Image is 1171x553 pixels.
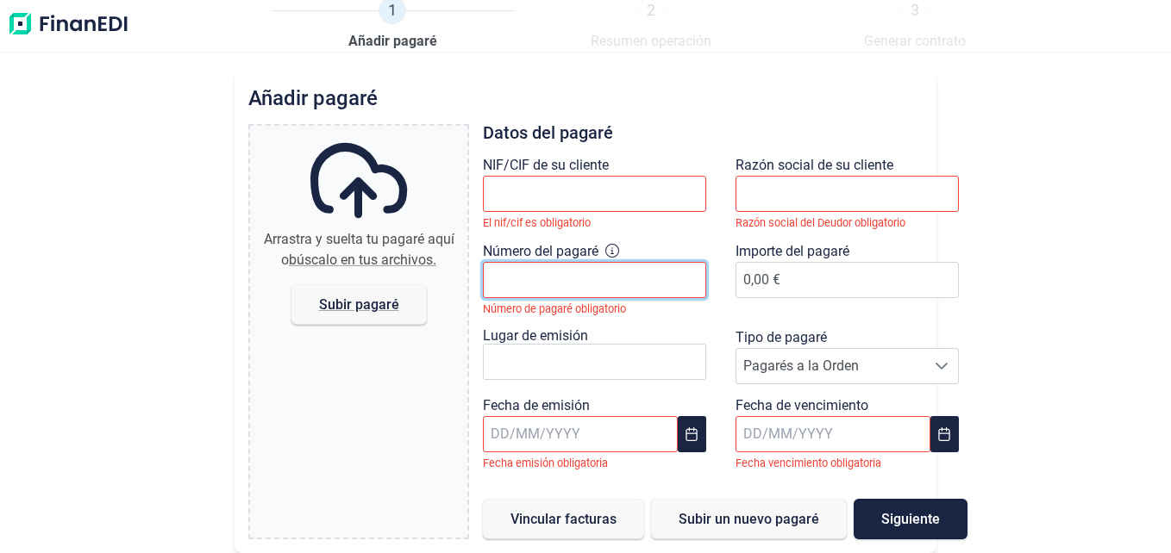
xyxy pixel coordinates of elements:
[257,229,460,270] div: Arrastra y suelta tu pagaré aquí o
[679,513,819,525] span: Subir un nuevo pagaré
[854,499,967,539] button: Siguiente
[736,457,881,469] small: Fecha vencimiento obligatoria
[483,216,591,229] small: El nif/cif es obligatorio
[483,124,967,141] h3: Datos del pagaré
[678,416,706,452] button: Choose Date
[736,241,849,262] label: Importe del pagaré
[248,86,924,110] h2: Añadir pagaré
[483,499,644,539] button: Vincular facturas
[736,395,868,416] label: Fecha de vencimiento
[651,499,847,539] button: Subir un nuevo pagaré
[736,349,925,383] span: Pagarés a la Orden
[881,513,940,525] span: Siguiente
[510,513,617,525] span: Vincular facturas
[736,216,905,229] small: Razón social del Deudor obligatorio
[736,327,827,348] label: Tipo de pagaré
[483,395,590,416] label: Fecha de emisión
[736,155,893,176] label: Razón social de su cliente
[348,31,437,52] span: Añadir pagaré
[289,252,436,268] span: búscalo en tus archivos.
[483,457,608,469] small: Fecha emisión obligatoria
[318,298,398,311] span: Subir pagaré
[483,241,598,262] label: Número del pagaré
[483,302,626,315] small: Número de pagaré obligatorio
[736,416,930,452] input: DD/MM/YYYY
[483,416,678,452] input: DD/MM/YYYY
[483,155,609,176] label: NIF/CIF de su cliente
[930,416,959,452] button: Choose Date
[483,327,588,344] label: Lugar de emisión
